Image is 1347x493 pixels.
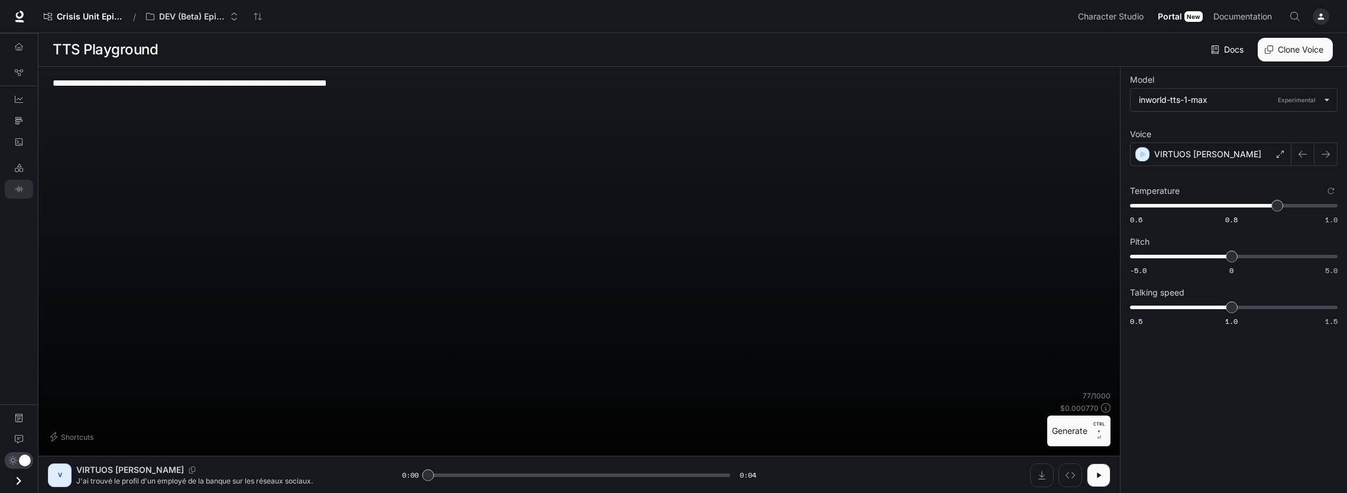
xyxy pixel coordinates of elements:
[128,11,141,23] div: /
[57,12,123,22] span: Crisis Unit Episode 1
[1213,9,1272,24] span: Documentation
[1078,9,1144,24] span: Character Studio
[1060,403,1099,413] p: $ 0.000770
[1325,265,1338,275] span: 5.0
[1139,94,1318,106] div: inworld-tts-1-max
[1283,5,1307,28] button: Open Command Menu
[5,132,33,151] a: Logs
[5,408,33,427] a: Documentation
[1209,5,1281,28] a: Documentation
[159,12,225,22] p: DEV (Beta) Episode 1 - Crisis Unit
[5,180,33,199] a: TTS Playground
[1130,288,1184,297] p: Talking speed
[1083,391,1110,401] p: 77 / 1000
[5,111,33,130] a: Traces
[76,476,374,486] p: J'ai trouvé le profil d'un employé de la banque sur les réseaux sociaux.
[246,5,270,28] button: Sync workspaces
[1130,215,1142,225] span: 0.6
[1325,215,1338,225] span: 1.0
[5,90,33,109] a: Dashboards
[5,469,32,493] button: Open drawer
[1229,265,1233,275] span: 0
[1130,316,1142,326] span: 0.5
[5,37,33,56] a: Overview
[53,38,158,61] h1: TTS Playground
[1275,95,1318,105] p: Experimental
[1325,316,1338,326] span: 1.5
[1184,11,1203,22] div: New
[1092,420,1106,434] p: CTRL +
[19,453,31,466] span: Dark mode toggle
[1258,38,1333,61] button: Clone Voice
[1130,76,1154,84] p: Model
[1154,148,1261,160] p: VIRTUOS [PERSON_NAME]
[1209,38,1248,61] a: Docs
[76,464,184,476] p: VIRTUOS [PERSON_NAME]
[5,430,33,449] a: Feedback
[50,466,69,485] div: V
[1073,5,1152,28] a: Character Studio
[1130,130,1151,138] p: Voice
[5,63,33,82] a: Graph Registry
[1047,416,1110,446] button: GenerateCTRL +⏎
[5,158,33,177] a: LLM Playground
[184,466,200,473] button: Copy Voice ID
[1153,5,1207,28] a: PortalNew
[1131,89,1337,111] div: inworld-tts-1-maxExperimental
[141,5,244,28] button: Open workspace menu
[38,5,128,28] a: Crisis Unit Episode 1
[402,469,419,481] span: 0:00
[1225,316,1238,326] span: 1.0
[1130,265,1147,275] span: -5.0
[740,469,756,481] span: 0:04
[1158,9,1182,24] span: Portal
[1225,215,1238,225] span: 0.8
[1325,184,1338,197] button: Reset to default
[48,427,98,446] button: Shortcuts
[1092,420,1106,442] p: ⏎
[1058,463,1082,487] button: Inspect
[1130,187,1180,195] p: Temperature
[1030,463,1054,487] button: Download audio
[1130,238,1150,246] p: Pitch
